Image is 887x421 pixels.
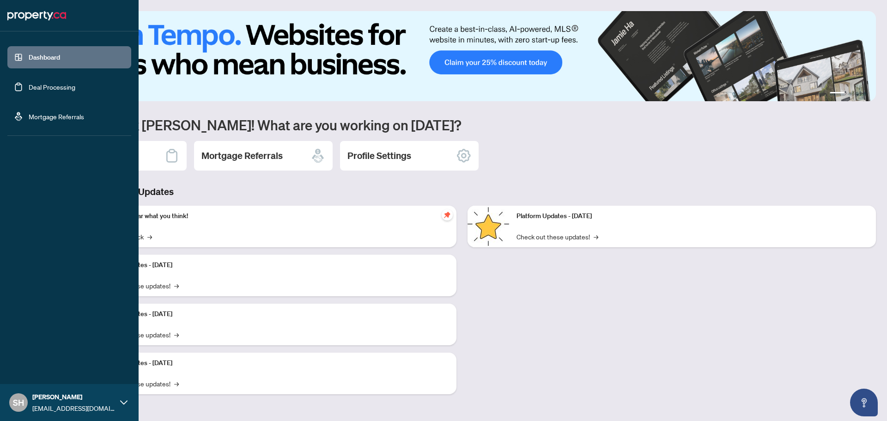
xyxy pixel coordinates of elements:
span: [EMAIL_ADDRESS][DOMAIN_NAME] [32,403,115,413]
a: Check out these updates!→ [516,232,598,242]
span: → [594,232,598,242]
h3: Brokerage & Industry Updates [48,185,876,198]
span: pushpin [442,209,453,220]
img: logo [7,8,66,23]
span: → [174,378,179,389]
h2: Profile Settings [347,149,411,162]
span: [PERSON_NAME] [32,392,115,402]
p: Platform Updates - [DATE] [516,211,869,221]
img: Slide 0 [48,11,876,101]
button: 1 [830,92,844,96]
a: Deal Processing [29,83,75,91]
button: 4 [863,92,867,96]
a: Dashboard [29,53,60,61]
span: → [174,281,179,291]
p: Platform Updates - [DATE] [97,358,449,368]
a: Mortgage Referrals [29,112,84,121]
h2: Mortgage Referrals [201,149,283,162]
span: SH [13,396,24,409]
span: → [174,329,179,340]
button: 3 [856,92,859,96]
p: Platform Updates - [DATE] [97,309,449,319]
span: → [147,232,152,242]
button: 2 [848,92,852,96]
p: We want to hear what you think! [97,211,449,221]
button: Open asap [850,389,878,416]
img: Platform Updates - June 23, 2025 [468,206,509,247]
p: Platform Updates - [DATE] [97,260,449,270]
h1: Welcome back [PERSON_NAME]! What are you working on [DATE]? [48,116,876,134]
